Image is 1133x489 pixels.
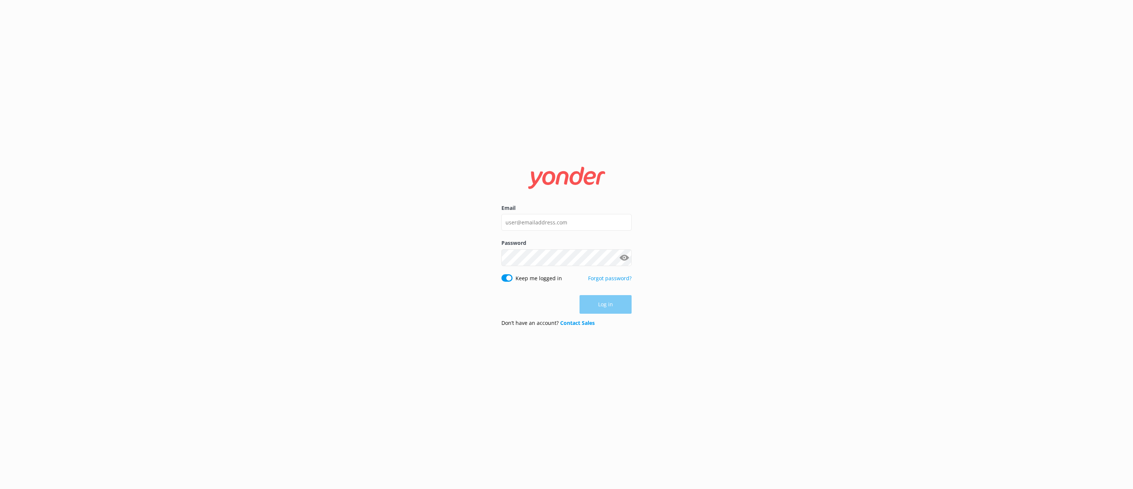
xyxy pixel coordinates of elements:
[516,274,562,282] label: Keep me logged in
[560,319,595,326] a: Contact Sales
[501,319,595,327] p: Don’t have an account?
[501,239,632,247] label: Password
[588,275,632,282] a: Forgot password?
[501,204,632,212] label: Email
[501,214,632,231] input: user@emailaddress.com
[617,250,632,265] button: Show password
